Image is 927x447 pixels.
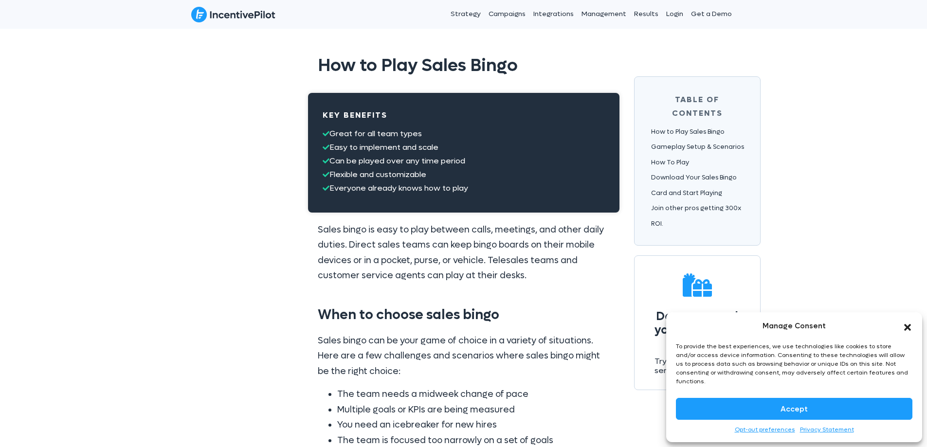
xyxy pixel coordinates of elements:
button: Accept [676,398,912,420]
p: Try the easiest way to send gift cards [DATE]! [649,357,745,375]
h3: Key Benefits [323,107,605,123]
a: Campaigns [485,2,529,26]
p: Sales bingo can be your game of choice in a variety of situations. Here are a few challenges and ... [318,333,610,379]
p: Great for all team types Easy to implement and scale Can be played over any time period Flexible ... [323,127,605,195]
p: Sales bingo is easy to play between calls, meetings, and other daily duties. Direct sales teams c... [318,222,610,284]
a: Gameplay Setup & Scenarios [651,143,744,151]
li: You need an icebreaker for new hires [337,417,610,433]
div: To provide the best experiences, we use technologies like cookies to store and/or access device i... [676,342,911,386]
a: How To Play [651,158,689,166]
span: How to Play Sales Bingo [318,54,518,77]
a: Strategy [447,2,485,26]
li: The team needs a midweek change of pace [337,387,610,402]
a: Do you reward your team with gift cards? Try the easiest way to send gift cards [DATE]! [634,255,761,390]
h4: Do you reward your team with gift cards? [649,310,745,352]
a: Management [578,2,630,26]
a: How to Play Sales Bingo [651,127,725,136]
a: Integrations [529,2,578,26]
a: Get a Demo [687,2,736,26]
div: Close dialog [903,321,912,331]
a: Login [662,2,687,26]
img: IncentivePilot [191,6,275,23]
div: Manage Consent [763,320,826,332]
span: Table of Contents [672,94,723,118]
nav: Header Menu [380,2,736,26]
a: Results [630,2,662,26]
a: Download Your Sales Bingo Card and Start Playing [651,173,737,197]
a: Opt-out preferences [735,425,795,435]
a: Privacy Statement [800,425,854,435]
li: Multiple goals or KPIs are being measured [337,402,610,418]
a: Join other pros getting 300x ROI. [651,204,741,228]
span: When to choose sales bingo [318,306,499,323]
